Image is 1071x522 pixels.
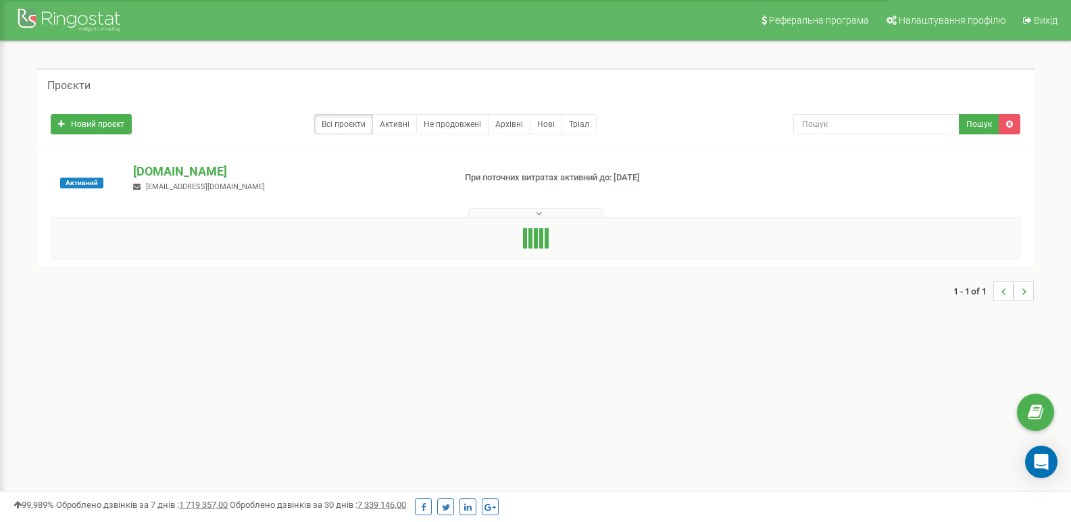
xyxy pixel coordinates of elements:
a: Активні [372,114,417,134]
span: Вихід [1034,15,1057,26]
span: Налаштування профілю [899,15,1005,26]
u: 7 339 146,00 [357,500,406,510]
p: [DOMAIN_NAME] [133,163,443,180]
u: 1 719 357,00 [179,500,228,510]
a: Архівні [488,114,530,134]
a: Нові [530,114,562,134]
span: 99,989% [14,500,54,510]
button: Пошук [959,114,999,134]
span: [EMAIL_ADDRESS][DOMAIN_NAME] [146,182,265,191]
span: Реферальна програма [769,15,869,26]
span: Активний [60,178,103,188]
input: Пошук [793,114,960,134]
h5: Проєкти [47,80,91,92]
span: Оброблено дзвінків за 30 днів : [230,500,406,510]
a: Всі проєкти [314,114,373,134]
span: Оброблено дзвінків за 7 днів : [56,500,228,510]
span: 1 - 1 of 1 [953,281,993,301]
a: Новий проєкт [51,114,132,134]
div: Open Intercom Messenger [1025,446,1057,478]
nav: ... [953,267,1034,315]
p: При поточних витратах активний до: [DATE] [465,172,692,184]
a: Тріал [562,114,597,134]
a: Не продовжені [416,114,489,134]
